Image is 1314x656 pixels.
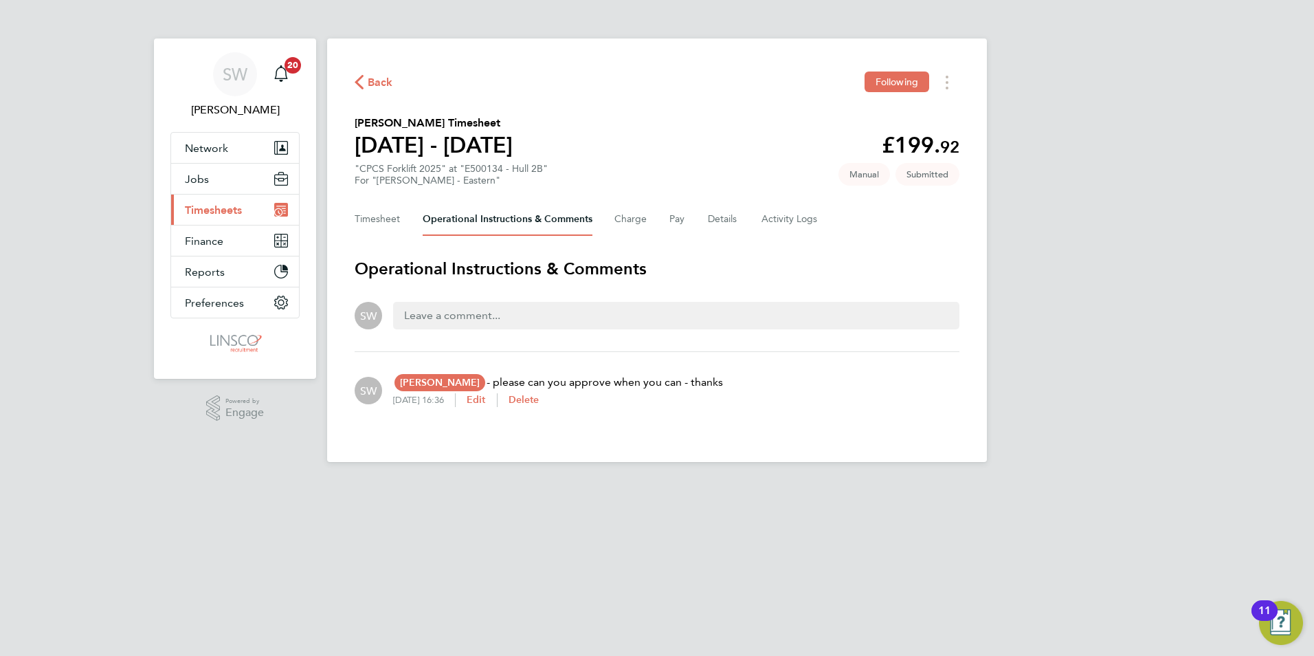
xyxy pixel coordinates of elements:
div: For "[PERSON_NAME] - Eastern" [355,175,548,186]
a: Go to home page [170,332,300,354]
div: [DATE] 16:36 [393,395,455,406]
button: Activity Logs [761,203,819,236]
div: "CPCS Forklift 2025" at "E500134 - Hull 2B" [355,163,548,186]
h3: Operational Instructions & Comments [355,258,959,280]
button: Jobs [171,164,299,194]
span: Preferences [185,296,244,309]
button: Back [355,74,393,91]
button: Reports [171,256,299,287]
span: 20 [285,57,301,74]
div: 11 [1258,611,1271,628]
h2: [PERSON_NAME] Timesheet [355,115,513,131]
span: Powered by [225,395,264,407]
button: Finance [171,226,299,256]
a: SW[PERSON_NAME] [170,52,300,118]
button: Timesheets [171,195,299,225]
p: - please can you approve when you can - thanks [393,374,723,391]
a: 20 [267,52,295,96]
span: This timesheet is Submitted. [895,163,959,186]
button: Network [171,133,299,163]
button: Delete [509,393,539,407]
span: Network [185,142,228,155]
span: SW [360,308,377,323]
span: SW [223,65,247,83]
span: Engage [225,407,264,419]
span: Edit [467,394,486,406]
button: Details [708,203,739,236]
a: Powered byEngage [206,395,265,422]
span: Back [368,74,393,91]
button: Charge [614,203,647,236]
span: 92 [940,137,959,157]
button: Open Resource Center, 11 new notifications [1259,601,1303,645]
button: Operational Instructions & Comments [423,203,592,236]
span: Timesheets [185,204,242,217]
span: Following [876,76,918,88]
div: Shaun White [355,377,382,404]
span: Delete [509,394,539,406]
button: Timesheet [355,203,401,236]
div: Shaun White [355,302,382,329]
nav: Main navigation [154,39,316,379]
button: Preferences [171,287,299,318]
span: SW [360,383,377,398]
button: Pay [669,203,686,236]
span: [PERSON_NAME] [394,374,485,391]
span: Finance [185,234,223,248]
app-decimal: £199. [882,132,959,158]
span: Jobs [185,173,209,186]
span: Reports [185,265,225,278]
button: Timesheets Menu [935,72,959,93]
h1: [DATE] - [DATE] [355,131,513,159]
button: Edit [467,393,486,407]
img: linsco-logo-retina.png [206,332,263,354]
span: This timesheet was manually created. [838,163,890,186]
span: Shaun White [170,102,300,118]
button: Following [865,72,929,92]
